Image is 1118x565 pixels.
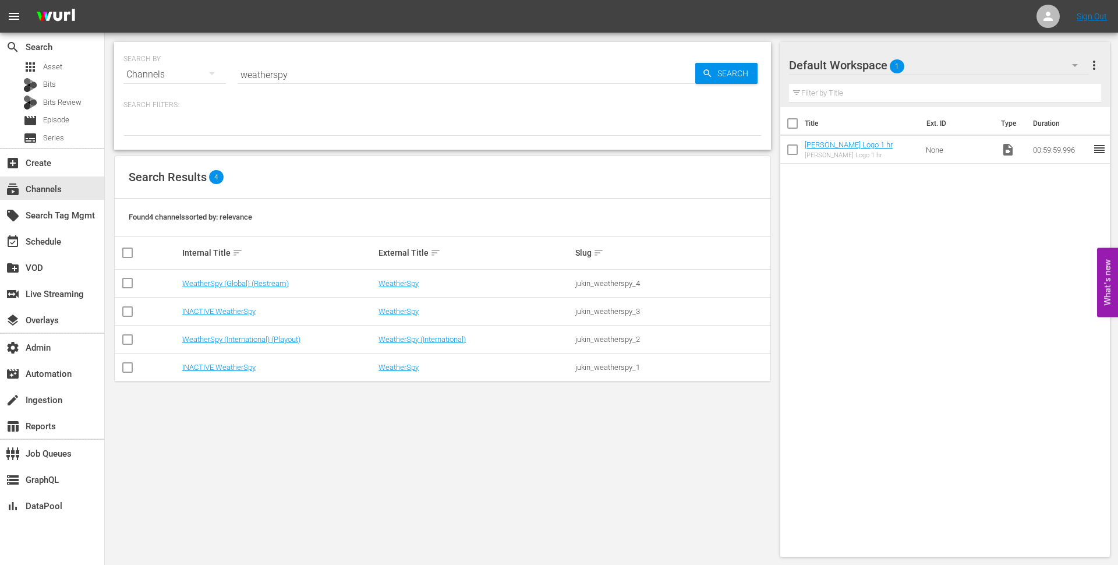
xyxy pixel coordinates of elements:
[6,447,20,461] span: Job Queues
[182,363,256,372] a: INACTIVE WeatherSpy
[129,170,207,184] span: Search Results
[1026,107,1096,140] th: Duration
[23,60,37,74] span: Asset
[575,335,769,344] div: jukin_weatherspy_2
[6,235,20,249] span: Schedule
[43,114,69,126] span: Episode
[575,363,769,372] div: jukin_weatherspy_1
[182,307,256,316] a: INACTIVE WeatherSpy
[43,79,56,90] span: Bits
[378,363,419,372] a: WeatherSpy
[575,246,769,260] div: Slug
[23,78,37,92] div: Bits
[6,473,20,487] span: GraphQL
[921,136,997,164] td: None
[43,61,62,73] span: Asset
[919,107,994,140] th: Ext. ID
[123,100,762,110] p: Search Filters:
[1077,12,1107,21] a: Sign Out
[575,307,769,316] div: jukin_weatherspy_3
[23,96,37,110] div: Bits Review
[129,213,252,221] span: Found 4 channels sorted by: relevance
[7,9,21,23] span: menu
[23,131,37,145] span: Series
[182,279,289,288] a: WeatherSpy (Global) (Restream)
[6,313,20,327] span: Overlays
[575,279,769,288] div: jukin_weatherspy_4
[378,246,572,260] div: External Title
[695,63,758,84] button: Search
[378,335,466,344] a: WeatherSpy (International)
[209,170,224,184] span: 4
[1097,248,1118,317] button: Open Feedback Widget
[6,261,20,275] span: VOD
[43,132,64,144] span: Series
[1087,58,1101,72] span: more_vert
[6,182,20,196] span: Channels
[6,393,20,407] span: Ingestion
[1087,51,1101,79] button: more_vert
[182,246,376,260] div: Internal Title
[232,248,243,258] span: sort
[6,156,20,170] span: Create
[1028,136,1092,164] td: 00:59:59.996
[182,335,300,344] a: WeatherSpy (International) (Playout)
[6,40,20,54] span: Search
[1092,142,1106,156] span: reorder
[123,58,226,91] div: Channels
[6,499,20,513] span: DataPool
[378,279,419,288] a: WeatherSpy
[430,248,441,258] span: sort
[805,140,893,149] a: [PERSON_NAME] Logo 1 hr
[28,3,84,30] img: ans4CAIJ8jUAAAAAAAAAAAAAAAAAAAAAAAAgQb4GAAAAAAAAAAAAAAAAAAAAAAAAJMjXAAAAAAAAAAAAAAAAAAAAAAAAgAT5G...
[593,248,604,258] span: sort
[43,97,82,108] span: Bits Review
[6,287,20,301] span: Live Streaming
[6,367,20,381] span: Automation
[890,54,904,79] span: 1
[23,114,37,128] span: Episode
[713,63,758,84] span: Search
[6,209,20,223] span: Search Tag Mgmt
[378,307,419,316] a: WeatherSpy
[6,419,20,433] span: Reports
[1001,143,1015,157] span: Video
[789,49,1089,82] div: Default Workspace
[6,341,20,355] span: Admin
[805,107,919,140] th: Title
[805,151,893,159] div: [PERSON_NAME] Logo 1 hr
[994,107,1026,140] th: Type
